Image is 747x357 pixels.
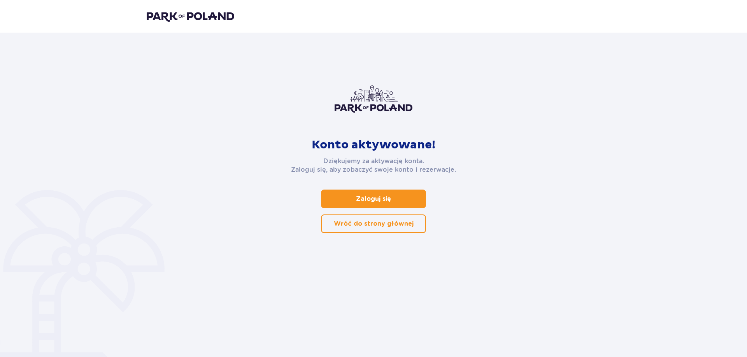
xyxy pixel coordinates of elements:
[147,11,234,22] img: Park of Poland logo
[335,85,412,113] img: Park of Poland logo
[291,165,456,174] p: Zaloguj się, aby zobaczyć swoje konto i rezerwacje.
[323,157,424,165] p: Dziękujemy za aktywację konta.
[334,219,414,228] p: Wróć do strony głównej
[321,214,426,233] a: Wróć do strony głównej
[312,138,435,152] p: Konto aktywowane!
[321,190,426,208] a: Zaloguj się
[356,195,391,203] p: Zaloguj się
